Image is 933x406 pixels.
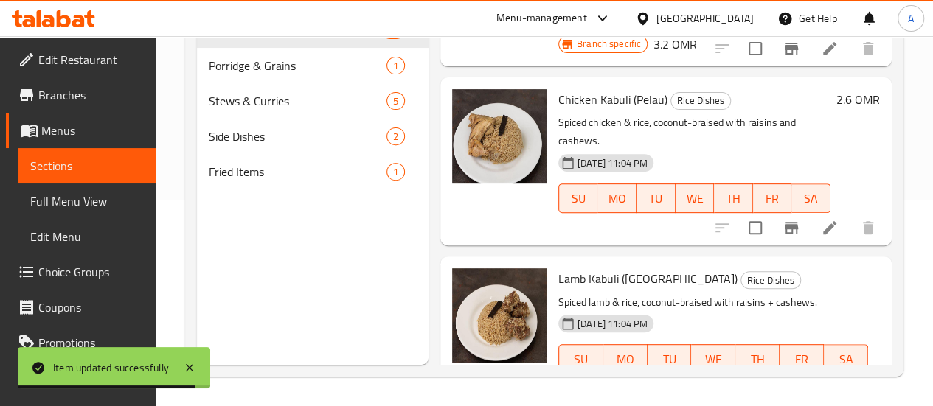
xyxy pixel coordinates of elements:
p: Spiced chicken & rice, coconut-braised with raisins and cashews. [558,113,830,150]
div: items [386,127,405,145]
a: Edit Menu [18,219,156,254]
div: [GEOGRAPHIC_DATA] [656,10,754,27]
span: TH [741,349,774,370]
button: Branch-specific-item [774,210,809,245]
a: Edit menu item [821,40,839,57]
span: Stews & Curries [209,92,386,110]
span: Branch specific [571,37,647,51]
button: FR [753,183,792,213]
span: 2 [387,130,404,144]
span: SU [565,349,597,370]
span: [DATE] 11:04 PM [572,156,653,170]
button: TU [648,344,692,374]
a: Menu disclaimer [6,360,156,396]
button: WE [676,183,715,213]
button: TH [735,344,780,374]
img: Lamb Kabuli (Pelau) [452,268,547,363]
button: SA [824,344,868,374]
span: FR [785,349,818,370]
div: items [386,57,405,74]
img: Chicken Kabuli (Pelau) [452,89,547,183]
span: Branches [38,86,144,104]
a: Sections [18,148,156,183]
span: Lamb Kabuli ([GEOGRAPHIC_DATA]) [558,267,738,290]
span: Select to update [740,212,771,243]
span: Promotions [38,334,144,351]
span: Rice Dishes [671,92,730,109]
button: SA [791,183,830,213]
span: Chicken Kabuli (Pelau) [558,88,667,111]
div: Item updated successfully [53,360,169,376]
span: WE [681,188,709,209]
button: TU [637,183,676,213]
span: TH [720,188,747,209]
button: SU [558,183,598,213]
span: TU [642,188,670,209]
div: Side Dishes2 [197,119,429,154]
button: FR [780,344,824,374]
h6: 3.2 OMR [653,34,697,55]
div: Menu-management [496,10,587,27]
a: Edit Restaurant [6,42,156,77]
button: WE [691,344,735,374]
a: Promotions [6,325,156,360]
span: SU [565,188,592,209]
span: Edit Restaurant [38,51,144,69]
a: Branches [6,77,156,113]
a: Coupons [6,290,156,325]
span: TU [653,349,686,370]
a: Menus [6,113,156,148]
a: Choice Groups [6,254,156,290]
span: SA [830,349,862,370]
button: delete [850,210,886,245]
span: Full Menu View [30,192,144,210]
button: MO [597,183,637,213]
div: Rice Dishes [740,271,801,289]
span: FR [759,188,786,209]
span: WE [697,349,729,370]
span: Rice Dishes [741,272,800,289]
p: Spiced lamb & rice, coconut-braised with raisins + cashews. [558,293,868,312]
div: items [386,163,405,181]
button: Branch-specific-item [774,31,809,66]
a: Full Menu View [18,183,156,219]
div: Rice Dishes [670,92,731,110]
button: MO [603,344,648,374]
div: Porridge & Grains1 [197,48,429,83]
span: Select to update [740,33,771,64]
button: TH [714,183,753,213]
span: SA [797,188,825,209]
div: items [386,92,405,110]
nav: Menu sections [197,7,429,195]
span: MO [609,349,642,370]
span: Edit Menu [30,228,144,245]
div: Stews & Curries5 [197,83,429,119]
span: Side Dishes [209,127,386,145]
span: 1 [387,165,404,179]
span: 1 [387,59,404,73]
a: Edit menu item [821,219,839,237]
div: Fried Items1 [197,154,429,189]
span: Porridge & Grains [209,57,386,74]
span: 5 [387,94,404,108]
span: Coupons [38,298,144,316]
span: Choice Groups [38,263,144,281]
span: MO [603,188,631,209]
span: Fried Items [209,163,386,181]
span: Menus [41,122,144,139]
span: A [908,10,914,27]
span: Sections [30,157,144,175]
h6: 2.6 OMR [836,89,880,110]
span: [DATE] 11:04 PM [572,317,653,331]
button: SU [558,344,603,374]
button: delete [850,31,886,66]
